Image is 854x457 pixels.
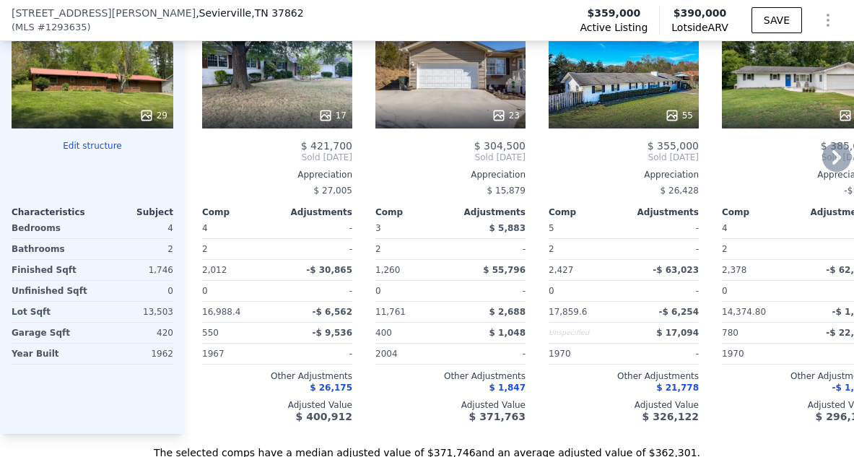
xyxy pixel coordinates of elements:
div: Bathrooms [12,239,90,259]
button: Edit structure [12,140,173,152]
button: Show Options [814,6,842,35]
div: - [627,281,699,301]
div: 2 [722,239,794,259]
span: 4 [722,223,728,233]
div: Lot Sqft [12,302,90,322]
span: $ 400,912 [296,411,352,422]
span: $ 326,122 [642,411,699,422]
div: Comp [549,206,624,218]
span: 0 [722,286,728,296]
div: - [280,218,352,238]
span: Sold [DATE] [202,152,352,163]
span: $ 355,000 [648,140,699,152]
div: Comp [375,206,450,218]
span: $ 26,428 [661,186,699,196]
div: 1962 [95,344,173,364]
span: Sold [DATE] [375,152,526,163]
span: MLS [15,20,35,35]
span: 17,859.6 [549,307,587,317]
div: - [627,218,699,238]
div: - [627,344,699,364]
span: 0 [375,286,381,296]
div: Adjusted Value [202,399,352,411]
div: - [453,239,526,259]
div: 1967 [202,344,274,364]
span: 5 [549,223,554,233]
span: $ 26,175 [310,383,352,393]
div: 1970 [722,344,794,364]
div: Comp [722,206,797,218]
span: 16,988.4 [202,307,240,317]
div: 2 [202,239,274,259]
div: 2 [375,239,448,259]
span: $359,000 [588,6,641,20]
div: Characteristics [12,206,92,218]
span: $ 17,094 [656,328,699,338]
div: - [280,344,352,364]
div: Other Adjustments [375,370,526,382]
span: 0 [202,286,208,296]
span: # 1293635 [38,20,87,35]
button: SAVE [751,7,802,33]
span: $ 1,847 [489,383,526,393]
div: Appreciation [549,169,699,180]
div: Adjusted Value [375,399,526,411]
span: Lotside ARV [671,20,728,35]
div: Year Built [12,344,90,364]
div: 29 [139,108,167,123]
span: $ 1,048 [489,328,526,338]
span: 0 [549,286,554,296]
div: Unfinished Sqft [12,281,90,301]
span: $ 55,796 [483,265,526,275]
span: $390,000 [674,7,727,19]
div: 4 [95,218,173,238]
span: 14,374.80 [722,307,766,317]
span: Sold [DATE] [549,152,699,163]
div: 55 [665,108,693,123]
span: 2,427 [549,265,573,275]
div: - [280,281,352,301]
div: Other Adjustments [202,370,352,382]
div: - [453,344,526,364]
div: Adjustments [624,206,699,218]
div: Unspecified [549,323,621,343]
div: Garage Sqft [12,323,90,343]
span: 550 [202,328,219,338]
span: [STREET_ADDRESS][PERSON_NAME] [12,6,196,20]
span: 1,260 [375,265,400,275]
span: $ 304,500 [474,140,526,152]
div: ( ) [12,20,91,35]
div: 23 [492,108,520,123]
div: Bedrooms [12,218,90,238]
span: $ 15,879 [487,186,526,196]
span: -$ 6,562 [313,307,352,317]
span: 11,761 [375,307,406,317]
span: $ 21,778 [656,383,699,393]
span: , TN 37862 [251,7,303,19]
div: - [280,239,352,259]
div: 2 [549,239,621,259]
div: Finished Sqft [12,260,90,280]
span: 2,012 [202,265,227,275]
div: - [453,281,526,301]
div: Adjusted Value [549,399,699,411]
span: -$ 63,023 [653,265,699,275]
div: - [627,239,699,259]
span: -$ 9,536 [313,328,352,338]
span: $ 2,688 [489,307,526,317]
div: 1,746 [95,260,173,280]
div: Other Adjustments [549,370,699,382]
span: $ 421,700 [301,140,352,152]
div: 2004 [375,344,448,364]
span: $ 371,763 [469,411,526,422]
span: 400 [375,328,392,338]
span: Active Listing [580,20,648,35]
span: -$ 30,865 [306,265,352,275]
span: $ 27,005 [314,186,352,196]
div: Adjustments [277,206,352,218]
div: 1970 [549,344,621,364]
div: 17 [318,108,347,123]
div: Comp [202,206,277,218]
div: Appreciation [202,169,352,180]
div: 420 [95,323,173,343]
